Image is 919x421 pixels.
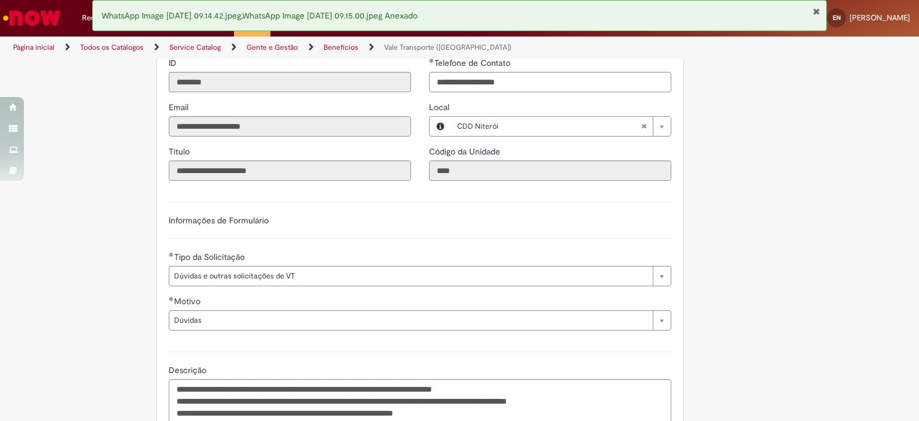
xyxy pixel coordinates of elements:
[430,117,451,136] button: Local, Visualizar este registro CDD Niterói
[174,252,247,262] span: Tipo da Solicitação
[13,43,54,52] a: Página inicial
[429,102,452,113] span: Local
[429,146,503,158] label: Somente leitura - Código da Unidade
[429,160,671,181] input: Código da Unidade
[82,12,124,24] span: Requisições
[169,72,411,92] input: ID
[429,72,671,92] input: Telefone de Contato
[174,266,647,286] span: Dúvidas e outras solicitações de VT
[429,146,503,157] span: Somente leitura - Código da Unidade
[169,102,191,113] span: Somente leitura - Email
[850,13,910,23] span: [PERSON_NAME]
[169,160,411,181] input: Título
[169,146,192,158] label: Somente leitura - Título
[174,296,203,307] span: Motivo
[247,43,298,52] a: Gente e Gestão
[169,252,174,257] span: Obrigatório Preenchido
[169,146,192,157] span: Somente leitura - Título
[169,57,179,69] label: Somente leitura - ID
[169,365,209,375] span: Descrição
[169,43,221,52] a: Service Catalog
[169,57,179,68] span: Somente leitura - ID
[80,43,144,52] a: Todos os Catálogos
[174,311,647,330] span: Dúvidas
[384,43,512,52] a: Vale Transporte ([GEOGRAPHIC_DATA])
[169,215,269,226] label: Informações de Formulário
[169,101,191,113] label: Somente leitura - Email
[434,57,513,68] span: Telefone de Contato
[1,6,63,30] img: ServiceNow
[451,117,671,136] a: CDD NiteróiLimpar campo Local
[9,37,604,59] ul: Trilhas de página
[457,117,641,136] span: CDD Niterói
[169,116,411,137] input: Email
[169,296,174,301] span: Obrigatório Preenchido
[324,43,358,52] a: Benefícios
[429,58,434,63] span: Obrigatório Preenchido
[635,117,653,136] abbr: Limpar campo Local
[833,14,841,22] span: EN
[813,7,820,16] button: Fechar Notificação
[102,10,418,21] span: WhatsApp Image [DATE] 09.14.42.jpeg,WhatsApp Image [DATE] 09.15.00.jpeg Anexado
